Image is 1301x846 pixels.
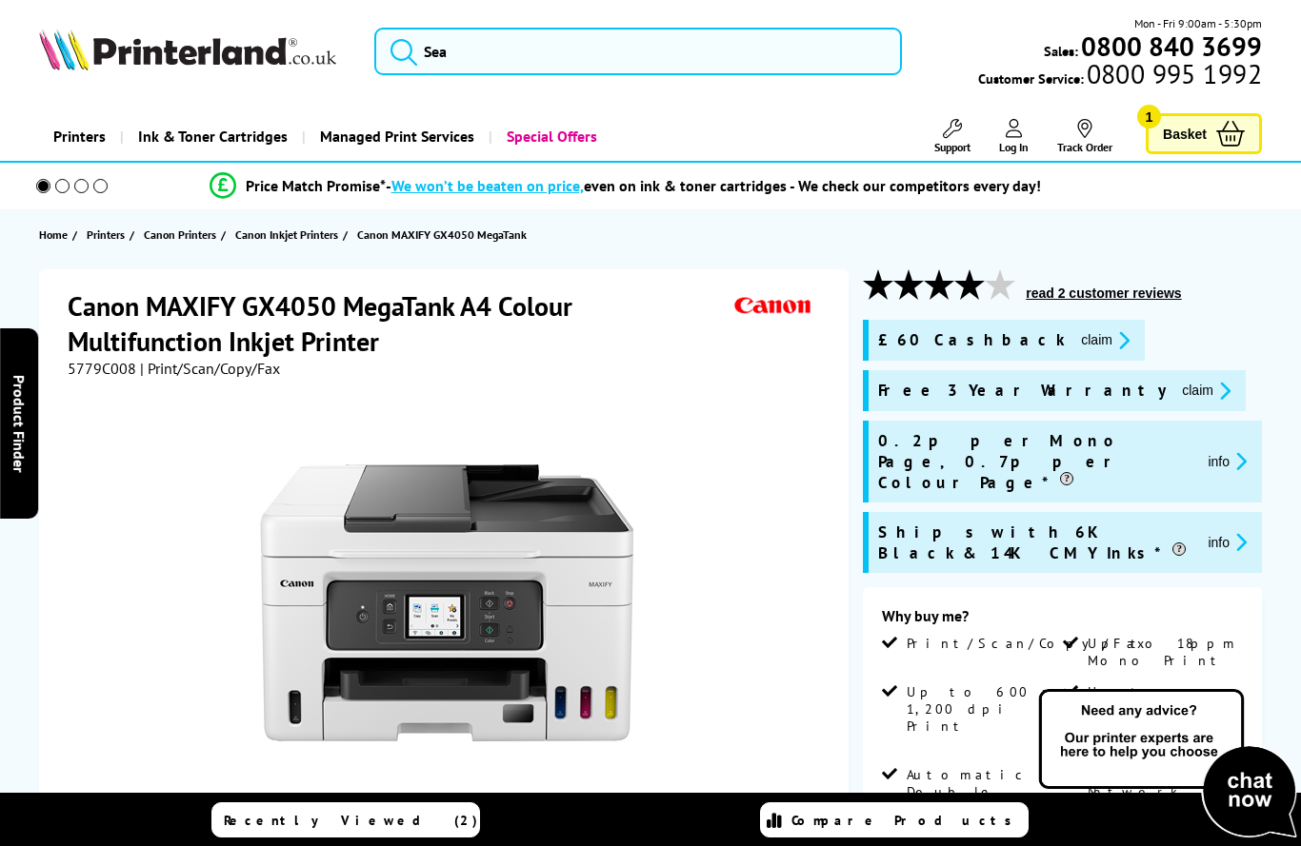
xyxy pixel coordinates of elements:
a: Canon MAXIFY GX4050 MegaTank [357,225,531,245]
h1: Canon MAXIFY GX4050 MegaTank A4 Colour Multifunction Inkjet Printer [68,288,730,359]
span: | Print/Scan/Copy/Fax [140,359,280,378]
div: - even on ink & toner cartridges - We check our competitors every day! [386,176,1041,195]
span: Printers [87,225,125,245]
span: Canon MAXIFY GX4050 MegaTank [357,225,527,245]
span: Price Match Promise* [246,176,386,195]
span: Print/Scan/Copy/Fax [907,635,1151,652]
span: Recently Viewed (2) [224,812,478,829]
a: Printers [39,112,120,161]
button: read 2 customer reviews [1020,285,1187,302]
span: Mon - Fri 9:00am - 5:30pm [1134,14,1262,32]
span: Up to 18ppm Mono Print [1088,635,1240,669]
span: 0800 995 1992 [1084,65,1262,83]
a: Compare Products [760,802,1029,837]
span: Sales: [1044,42,1078,60]
span: Ships with 6K Black & 14K CMY Inks* [878,521,1192,563]
span: We won’t be beaten on price, [391,176,584,195]
span: 1 [1137,105,1161,128]
span: Log In [999,140,1029,154]
span: Canon Inkjet Printers [235,225,338,245]
input: Sea [374,28,902,75]
img: Open Live Chat window [1034,686,1301,842]
li: modal_Promise [10,169,1240,203]
a: Ink & Toner Cartridges [120,112,302,161]
span: 5779C008 [68,359,136,378]
a: Managed Print Services [302,112,489,161]
a: Basket 1 [1146,113,1262,154]
span: Free 3 Year Warranty [878,380,1167,402]
button: promo-description [1202,531,1252,553]
a: Home [39,225,72,245]
div: Why buy me? [882,606,1243,635]
button: promo-description [1075,329,1135,351]
a: 0800 840 3699 [1078,37,1262,55]
span: Up to 13ppm Colour Print [1088,683,1240,752]
a: Special Offers [489,112,611,161]
button: promo-description [1202,450,1252,472]
span: Up to 600 x 1,200 dpi Print [907,683,1059,735]
a: Canon Inkjet Printers [235,225,343,245]
span: £60 Cashback [878,329,1066,351]
span: Ink & Toner Cartridges [138,112,288,161]
a: Track Order [1057,119,1112,154]
span: Automatic Double Sided Printing [907,766,1059,835]
a: Printerland Logo [39,29,350,74]
span: Customer Service: [978,65,1262,88]
span: Compare Products [791,812,1022,829]
span: Product Finder [10,374,29,472]
span: Basket [1163,121,1207,147]
img: Canon [730,288,817,324]
img: Printerland Logo [39,29,336,70]
a: Log In [999,119,1029,154]
a: Canon Printers [144,225,221,245]
a: Support [934,119,971,154]
img: Canon MAXIFY GX4050 MegaTank [260,416,633,789]
span: 0.2p per Mono Page, 0.7p per Colour Page* [878,430,1192,493]
a: Recently Viewed (2) [211,802,480,837]
button: promo-description [1176,380,1236,402]
span: Home [39,225,68,245]
span: Canon Printers [144,225,216,245]
span: Support [934,140,971,154]
b: 0800 840 3699 [1081,29,1262,64]
a: Printers [87,225,130,245]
